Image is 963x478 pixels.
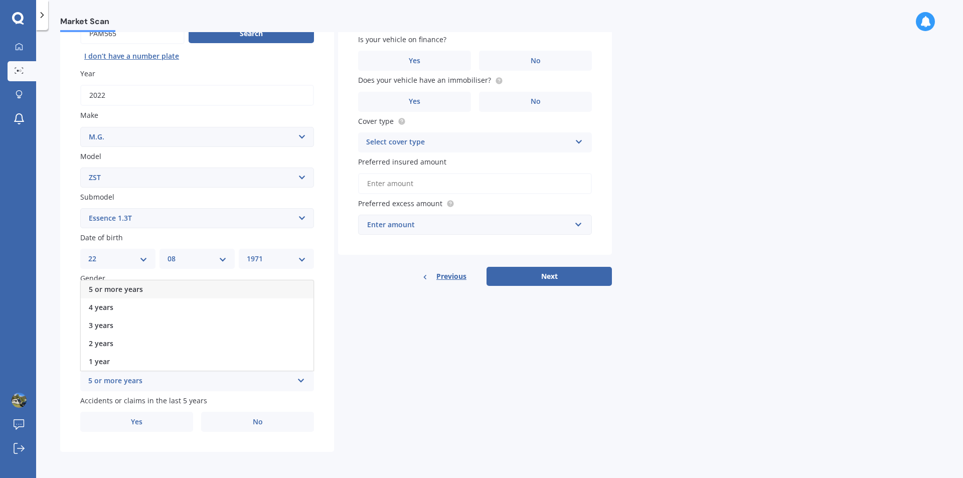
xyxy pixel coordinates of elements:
[131,418,142,426] span: Yes
[80,233,123,242] span: Date of birth
[80,151,101,161] span: Model
[366,136,571,148] div: Select cover type
[358,76,491,85] span: Does your vehicle have an immobiliser?
[89,302,113,312] span: 4 years
[409,57,420,65] span: Yes
[80,111,98,120] span: Make
[189,24,314,43] button: Search
[80,69,95,78] span: Year
[80,274,105,283] span: Gender
[358,157,446,167] span: Preferred insured amount
[89,284,143,294] span: 5 or more years
[253,418,263,426] span: No
[60,17,115,30] span: Market Scan
[89,321,113,330] span: 3 years
[358,35,446,44] span: Is your vehicle on finance?
[88,375,293,387] div: 5 or more years
[436,269,466,284] span: Previous
[358,173,592,194] input: Enter amount
[531,97,541,106] span: No
[12,393,27,408] img: ACg8ocJQndW0fe7Di-pS551eYm2muzqQB4uSQy4KsL5vwVEPQjUMsTk=s96-c
[358,199,442,208] span: Preferred excess amount
[358,116,394,126] span: Cover type
[80,396,207,405] span: Accidents or claims in the last 5 years
[89,339,113,348] span: 2 years
[80,192,114,202] span: Submodel
[80,85,314,106] input: YYYY
[487,267,612,286] button: Next
[531,57,541,65] span: No
[89,357,110,366] span: 1 year
[80,48,183,64] button: I don’t have a number plate
[80,23,185,44] input: Enter plate number
[409,97,420,106] span: Yes
[367,219,571,230] div: Enter amount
